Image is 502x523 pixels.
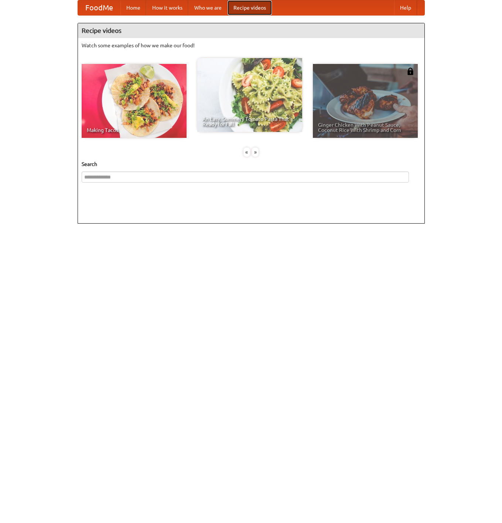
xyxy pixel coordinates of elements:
a: How it works [146,0,188,15]
a: FoodMe [78,0,120,15]
h4: Recipe videos [78,23,424,38]
p: Watch some examples of how we make our food! [82,42,421,49]
a: An Easy, Summery Tomato Pasta That's Ready for Fall [197,58,302,132]
a: Help [394,0,417,15]
a: Who we are [188,0,228,15]
img: 483408.png [407,68,414,75]
a: Making Tacos [82,64,187,138]
a: Home [120,0,146,15]
span: Making Tacos [87,128,181,133]
a: Recipe videos [228,0,272,15]
div: « [243,147,250,157]
h5: Search [82,160,421,168]
span: An Easy, Summery Tomato Pasta That's Ready for Fall [202,116,297,127]
div: » [252,147,259,157]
